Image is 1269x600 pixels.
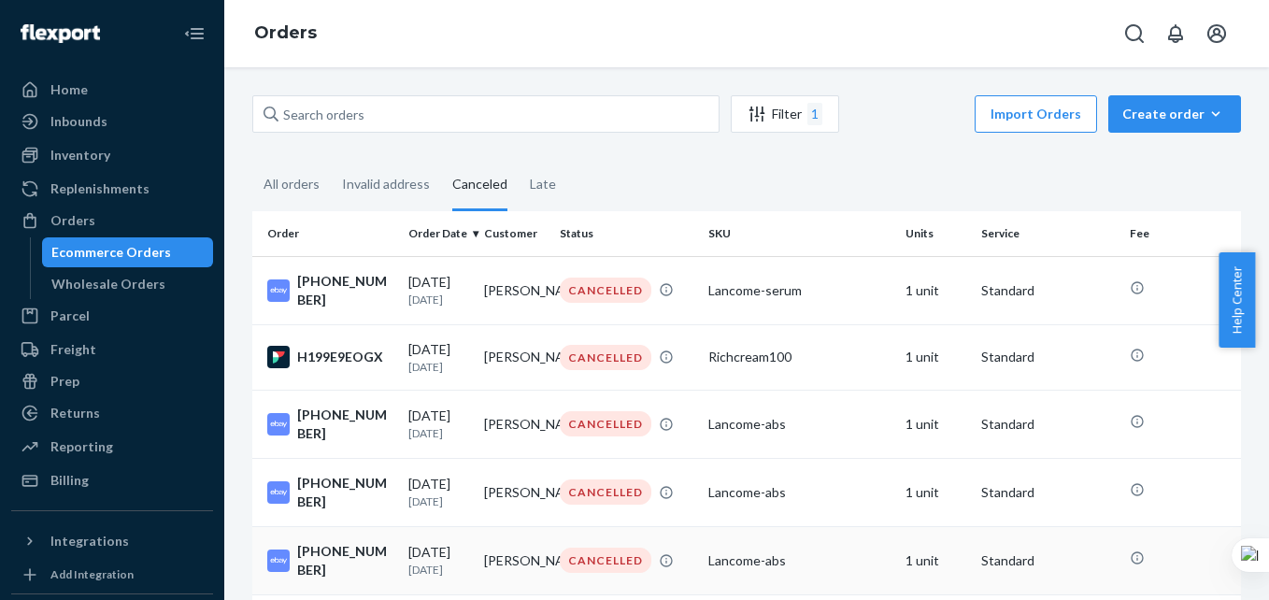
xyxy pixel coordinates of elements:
[701,211,899,256] th: SKU
[408,425,469,441] p: [DATE]
[50,211,95,230] div: Orders
[11,564,213,586] a: Add Integration
[530,160,556,208] div: Late
[51,275,165,293] div: Wholesale Orders
[1108,95,1241,133] button: Create order
[408,359,469,375] p: [DATE]
[560,411,651,436] div: CANCELLED
[560,345,651,370] div: CANCELLED
[42,269,214,299] a: Wholesale Orders
[477,324,552,390] td: [PERSON_NAME]
[731,95,839,133] button: Filter
[408,493,469,509] p: [DATE]
[708,415,891,434] div: Lancome-abs
[11,301,213,331] a: Parcel
[560,278,651,303] div: CANCELLED
[981,551,1115,570] p: Standard
[50,179,150,198] div: Replenishments
[21,24,100,43] img: Flexport logo
[50,532,129,550] div: Integrations
[264,160,320,208] div: All orders
[1116,15,1153,52] button: Open Search Box
[477,526,552,594] td: [PERSON_NAME]
[50,340,96,359] div: Freight
[50,404,100,422] div: Returns
[267,346,393,368] div: H199E9EOGX
[1219,252,1255,348] button: Help Center
[408,407,469,441] div: [DATE]
[477,458,552,526] td: [PERSON_NAME]
[11,174,213,204] a: Replenishments
[981,348,1115,366] p: Standard
[477,390,552,458] td: [PERSON_NAME]
[484,225,545,241] div: Customer
[560,548,651,573] div: CANCELLED
[974,211,1122,256] th: Service
[11,335,213,364] a: Freight
[1122,105,1227,123] div: Create order
[898,526,974,594] td: 1 unit
[708,348,891,366] div: Richcream100
[1122,211,1241,256] th: Fee
[981,415,1115,434] p: Standard
[254,22,317,43] a: Orders
[408,562,469,578] p: [DATE]
[239,7,332,61] ol: breadcrumbs
[898,458,974,526] td: 1 unit
[452,160,507,211] div: Canceled
[11,366,213,396] a: Prep
[50,471,89,490] div: Billing
[11,140,213,170] a: Inventory
[898,256,974,324] td: 1 unit
[50,80,88,99] div: Home
[898,211,974,256] th: Units
[50,437,113,456] div: Reporting
[267,474,393,511] div: [PHONE_NUMBER]
[401,211,477,256] th: Order Date
[408,273,469,307] div: [DATE]
[267,542,393,579] div: [PHONE_NUMBER]
[50,372,79,391] div: Prep
[408,292,469,307] p: [DATE]
[267,406,393,443] div: [PHONE_NUMBER]
[560,479,651,505] div: CANCELLED
[981,483,1115,502] p: Standard
[11,107,213,136] a: Inbounds
[50,566,134,582] div: Add Integration
[1157,15,1194,52] button: Open notifications
[176,15,213,52] button: Close Navigation
[807,103,822,125] div: 1
[1198,15,1235,52] button: Open account menu
[708,483,891,502] div: Lancome-abs
[11,465,213,495] a: Billing
[50,146,110,164] div: Inventory
[708,281,891,300] div: Lancome-serum
[708,551,891,570] div: Lancome-abs
[267,272,393,309] div: [PHONE_NUMBER]
[898,324,974,390] td: 1 unit
[898,390,974,458] td: 1 unit
[11,526,213,556] button: Integrations
[552,211,701,256] th: Status
[252,95,720,133] input: Search orders
[408,475,469,509] div: [DATE]
[477,256,552,324] td: [PERSON_NAME]
[42,237,214,267] a: Ecommerce Orders
[975,95,1097,133] button: Import Orders
[11,75,213,105] a: Home
[342,160,430,208] div: Invalid address
[252,211,401,256] th: Order
[50,307,90,325] div: Parcel
[11,432,213,462] a: Reporting
[11,206,213,236] a: Orders
[51,243,171,262] div: Ecommerce Orders
[732,103,838,125] div: Filter
[981,281,1115,300] p: Standard
[50,112,107,131] div: Inbounds
[408,543,469,578] div: [DATE]
[11,398,213,428] a: Returns
[408,340,469,375] div: [DATE]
